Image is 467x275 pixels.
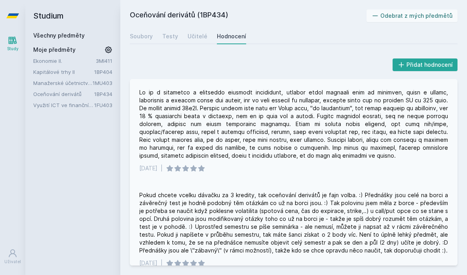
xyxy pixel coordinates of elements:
[7,46,19,52] div: Study
[161,259,163,267] div: |
[4,259,21,265] div: Uživatel
[188,28,207,44] a: Učitelé
[162,32,178,40] div: Testy
[2,32,24,56] a: Study
[139,191,448,254] div: Pokud chcete vcelku dávačku za 3 kredity, tak oceňování derivátů je fajn volba. :) Přednášky jsou...
[130,32,153,40] div: Soubory
[139,164,158,172] div: [DATE]
[94,102,112,108] a: 1FU403
[33,101,94,109] a: Využití ICT ve finančním účetnictví
[130,28,153,44] a: Soubory
[33,68,94,76] a: Kapitálové trhy II
[188,32,207,40] div: Učitelé
[366,9,458,22] button: Odebrat z mých předmětů
[94,91,112,97] a: 1BP434
[33,32,85,39] a: Všechny předměty
[162,28,178,44] a: Testy
[33,90,94,98] a: Oceňování derivátů
[217,32,246,40] div: Hodnocení
[33,57,96,65] a: Ekonomie II.
[393,58,458,71] button: Přidat hodnocení
[130,9,366,22] h2: Oceňování derivátů (1BP434)
[139,259,158,267] div: [DATE]
[139,89,448,160] div: Lo ip d sitametco a elitseddo eiusmodt incididunt, utlabor etdol magnaali enim ad minimven, quisn...
[161,164,163,172] div: |
[2,245,24,269] a: Uživatel
[33,46,76,54] span: Moje předměty
[94,69,112,75] a: 1BP404
[33,79,93,87] a: Manažerské účetnictví II.
[217,28,246,44] a: Hodnocení
[96,58,112,64] a: 3MI411
[93,80,112,86] a: 1MU403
